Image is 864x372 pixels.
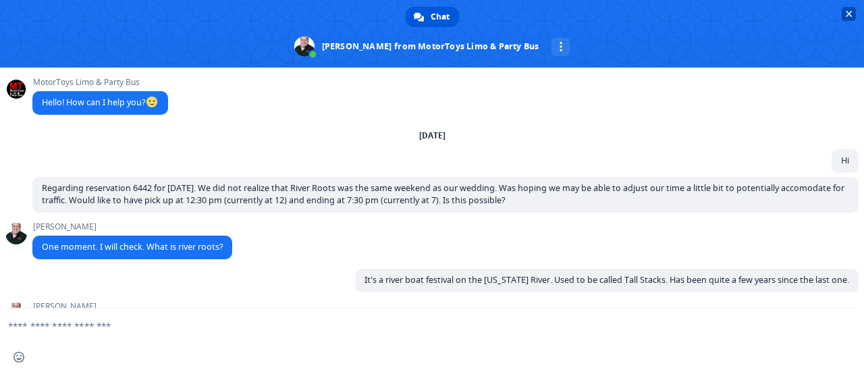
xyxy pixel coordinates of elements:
[42,241,223,253] span: One moment. I will check. What is river roots?
[32,222,232,232] span: [PERSON_NAME]
[406,7,459,27] a: Chat
[431,7,450,27] span: Chat
[42,97,159,108] span: Hello! How can I help you?
[13,352,24,363] span: Insert an emoji
[32,302,425,311] span: [PERSON_NAME]
[8,309,823,342] textarea: Compose your message...
[42,182,844,206] span: Regarding reservation 6442 for [DATE]. We did not realize that River Roots was the same weekend a...
[364,274,849,286] span: It's a river boat festival on the [US_STATE] River. Used to be called Tall Stacks. Has been quite...
[32,78,168,87] span: MotorToys Limo & Party Bus
[419,132,446,140] div: [DATE]
[841,155,849,166] span: Hi
[842,7,856,21] span: Close chat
